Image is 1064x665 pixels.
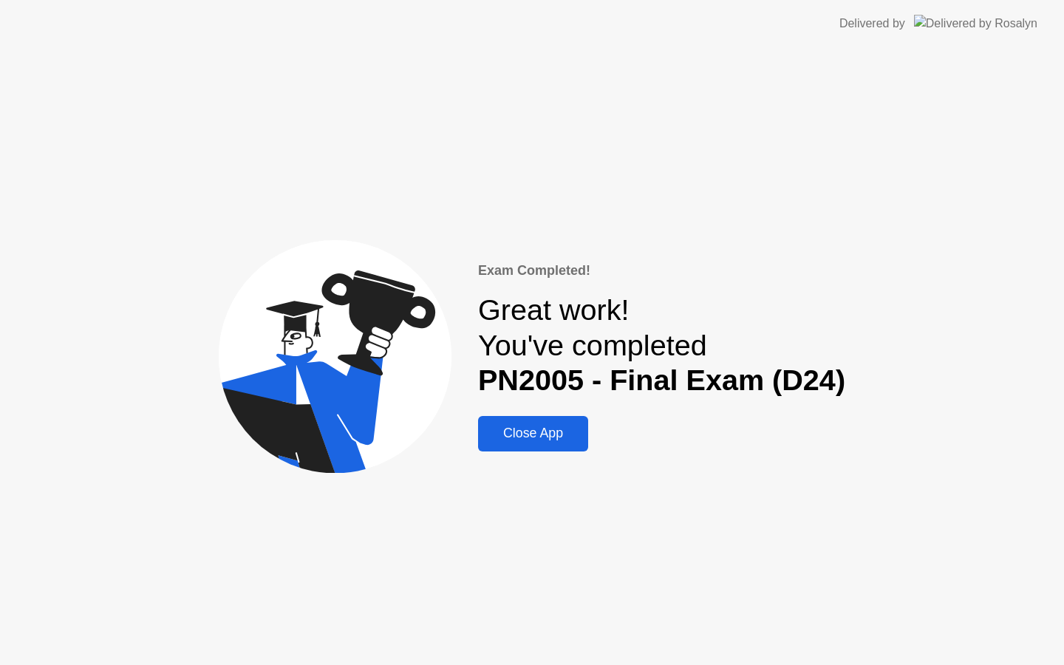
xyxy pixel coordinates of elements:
div: Delivered by [839,15,905,33]
img: Delivered by Rosalyn [914,15,1037,32]
div: Close App [482,426,584,441]
button: Close App [478,416,588,451]
b: PN2005 - Final Exam (D24) [478,364,845,396]
div: Exam Completed! [478,261,845,281]
div: Great work! You've completed [478,293,845,398]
